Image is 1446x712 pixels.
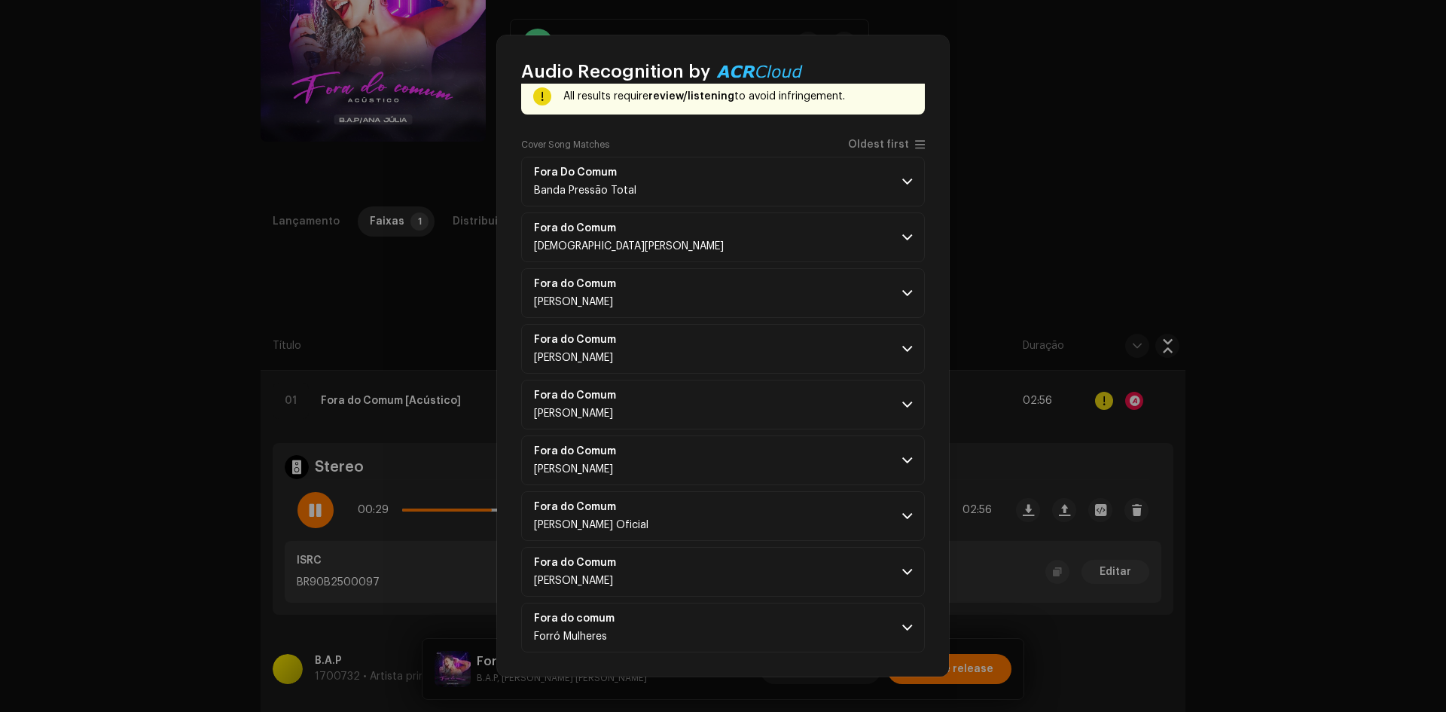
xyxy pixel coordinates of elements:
[534,278,616,290] strong: Fora do Comum
[534,297,613,307] span: Diego Amante
[521,547,925,597] p-accordion-header: Fora do Comum[PERSON_NAME]
[534,241,724,252] span: CRISTIANO GAMA
[534,334,616,346] strong: Fora do Comum
[534,167,617,179] strong: Fora Do Comum
[521,268,925,318] p-accordion-header: Fora do Comum[PERSON_NAME]
[534,613,633,625] span: Fora do comum
[534,278,634,290] span: Fora do Comum
[563,87,913,105] div: All results require to avoid infringement.
[534,353,613,363] span: Larissa Gomes
[521,60,710,84] span: Audio Recognition by
[848,139,909,151] span: Oldest first
[534,445,634,457] span: Fora do Comum
[521,603,925,652] p-accordion-header: Fora do comumForró Mulheres
[534,613,615,625] strong: Fora do comum
[521,212,925,262] p-accordion-header: Fora do Comum[DEMOGRAPHIC_DATA][PERSON_NAME]
[521,157,925,206] p-accordion-header: Fora Do ComumBanda Pressão Total
[534,222,616,234] strong: Fora do Comum
[521,380,925,429] p-accordion-header: Fora do Comum[PERSON_NAME]
[534,408,613,419] span: Taciane Vaqueira
[534,390,616,402] strong: Fora do Comum
[534,501,648,513] span: Fora do Comum
[534,557,616,569] strong: Fora do Comum
[534,334,634,346] span: Fora do Comum
[534,631,607,642] span: Forró Mulheres
[534,464,613,475] span: Dani Aguiar
[648,91,734,102] strong: review/listening
[534,222,724,234] span: Fora do Comum
[521,324,925,374] p-accordion-header: Fora do Comum[PERSON_NAME]
[534,557,634,569] span: Fora do Comum
[534,445,616,457] strong: Fora do Comum
[521,435,925,485] p-accordion-header: Fora do Comum[PERSON_NAME]
[521,139,609,151] label: Cover Song Matches
[534,501,616,513] strong: Fora do Comum
[534,390,634,402] span: Fora do Comum
[534,576,613,586] span: Carlos Gabyatti
[534,185,636,196] span: Banda Pressão Total
[534,167,636,179] span: Fora Do Comum
[521,491,925,541] p-accordion-header: Fora do Comum[PERSON_NAME] Oficial
[848,139,925,151] p-togglebutton: Oldest first
[534,520,648,530] span: Alan Costa Oficial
